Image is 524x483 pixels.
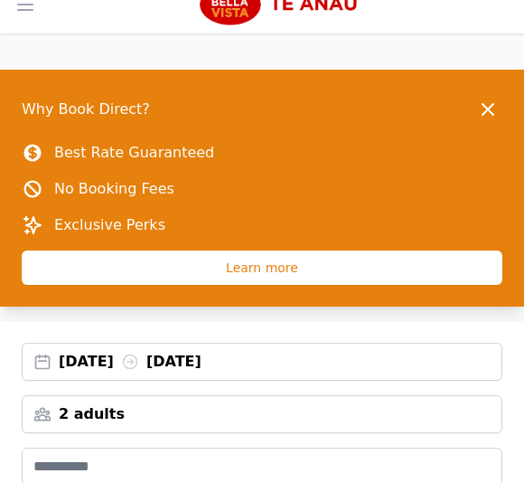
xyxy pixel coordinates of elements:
p: No Booking Fees [54,178,174,200]
p: Exclusive Perks [54,214,165,236]
span: Why Book Direct? [22,91,150,128]
div: 2 adults [23,403,501,425]
div: [DATE] [DATE] [59,351,501,373]
p: Best Rate Guaranteed [54,142,214,164]
span: Learn more [22,251,502,285]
